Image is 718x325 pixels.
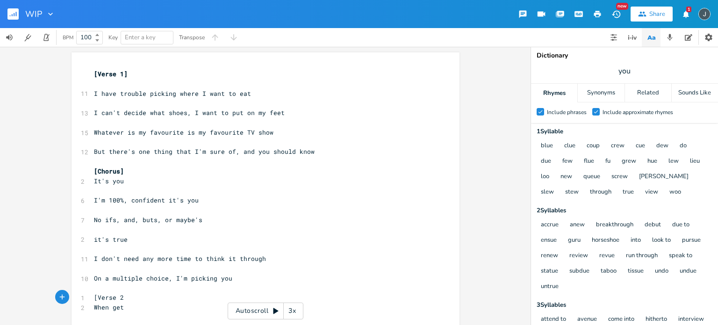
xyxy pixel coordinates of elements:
[672,84,718,102] div: Sounds Like
[690,158,700,166] button: lieu
[669,188,681,196] button: woo
[94,70,128,78] span: [Verse 1]
[108,35,118,40] div: Key
[94,303,124,311] span: When get
[541,267,558,275] button: statue
[631,237,641,245] button: into
[669,252,692,260] button: speak to
[631,7,673,22] button: Share
[569,267,589,275] button: subdue
[94,128,273,137] span: Whatever is my favourite is my favourite TV show
[564,142,575,150] button: clue
[569,252,588,260] button: review
[94,254,266,263] span: I don't need any more time to think it through
[541,283,559,291] button: untrue
[179,35,205,40] div: Transpose
[616,3,628,10] div: New
[623,188,634,196] button: true
[541,221,559,229] button: accrue
[680,142,687,150] button: do
[587,142,600,150] button: coup
[560,173,572,181] button: new
[626,252,658,260] button: run through
[94,167,124,175] span: [Chorus]
[541,158,551,166] button: due
[541,316,566,324] button: attend to
[645,188,658,196] button: view
[592,237,619,245] button: horseshoe
[601,267,617,275] button: taboo
[698,8,711,20] img: Joshua Xavier
[94,274,232,282] span: On a multiple choice, I'm picking you
[537,129,712,135] div: 1 Syllable
[655,267,668,275] button: undo
[645,221,661,229] button: debut
[584,158,594,166] button: flue
[531,84,577,102] div: Rhymes
[603,109,673,115] div: Include approximate rhymes
[578,84,624,102] div: Synonyms
[647,158,657,166] button: hue
[678,316,704,324] button: interview
[537,52,712,59] div: Dictionary
[541,173,549,181] button: loo
[541,237,557,245] button: ensue
[94,177,124,185] span: It's you
[284,303,301,319] div: 3x
[583,173,600,181] button: queue
[94,235,128,244] span: it's true
[618,66,631,77] span: you
[646,316,667,324] button: hitherto
[607,6,625,22] button: New
[611,173,628,181] button: screw
[577,316,597,324] button: avenue
[672,221,689,229] button: due to
[652,237,671,245] button: look to
[565,188,579,196] button: stew
[570,221,585,229] button: anew
[94,293,124,302] span: [Verse 2
[94,216,202,224] span: No ifs, and, buts, or maybe's
[625,84,671,102] div: Related
[611,142,625,150] button: crew
[608,316,634,324] button: come into
[649,10,665,18] div: Share
[547,109,587,115] div: Include phrases
[562,158,573,166] button: few
[94,196,199,204] span: I'm 100%, confident it's you
[94,147,315,156] span: But there's one thing that I'm sure of, and you should know
[541,142,553,150] button: blue
[639,173,689,181] button: [PERSON_NAME]
[63,35,73,40] div: BPM
[94,89,251,98] span: I have trouble picking where I want to eat
[94,108,285,117] span: I can't decide what shoes, I want to put on my feet
[656,142,668,150] button: dew
[228,303,303,319] div: Autoscroll
[636,142,645,150] button: cue
[622,158,636,166] button: grew
[537,208,712,214] div: 2 Syllable s
[590,188,611,196] button: through
[541,252,558,260] button: renew
[25,10,42,18] span: WIP
[125,33,156,42] span: Enter a key
[680,267,696,275] button: undue
[605,158,610,166] button: fu
[682,237,701,245] button: pursue
[668,158,679,166] button: lew
[596,221,633,229] button: breakthrough
[628,267,644,275] button: tissue
[686,7,691,12] div: 1
[541,188,554,196] button: slew
[537,302,712,308] div: 3 Syllable s
[599,252,615,260] button: revue
[676,6,695,22] button: 1
[568,237,581,245] button: guru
